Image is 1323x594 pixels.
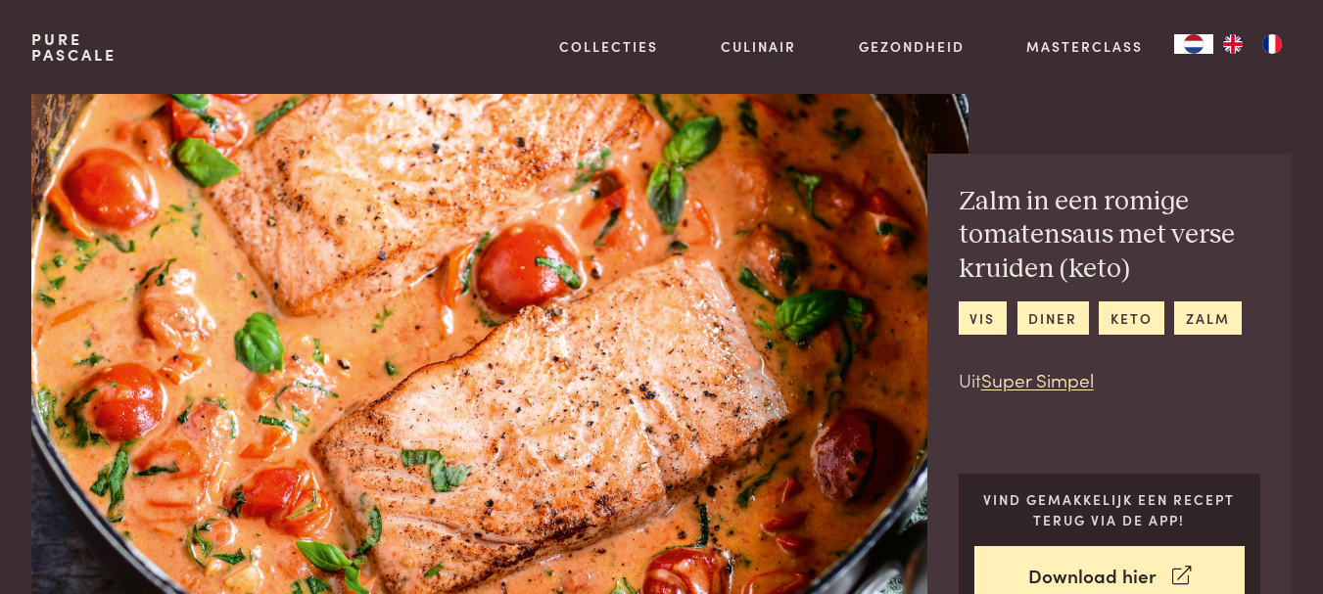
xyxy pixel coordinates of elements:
a: PurePascale [31,31,117,63]
a: FR [1252,34,1292,54]
ul: Language list [1213,34,1292,54]
a: EN [1213,34,1252,54]
p: Vind gemakkelijk een recept terug via de app! [974,489,1246,529]
p: Uit [959,366,1261,394]
div: Language [1174,34,1213,54]
a: zalm [1174,301,1241,334]
a: Masterclass [1026,36,1143,57]
a: diner [1017,301,1089,334]
a: Collecties [559,36,658,57]
a: Gezondheid [859,36,965,57]
a: vis [959,301,1007,334]
a: NL [1174,34,1213,54]
a: keto [1099,301,1163,334]
h2: Zalm in een romige tomatensaus met verse kruiden (keto) [959,185,1261,287]
aside: Language selected: Nederlands [1174,34,1292,54]
a: Super Simpel [981,366,1094,392]
a: Culinair [721,36,796,57]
